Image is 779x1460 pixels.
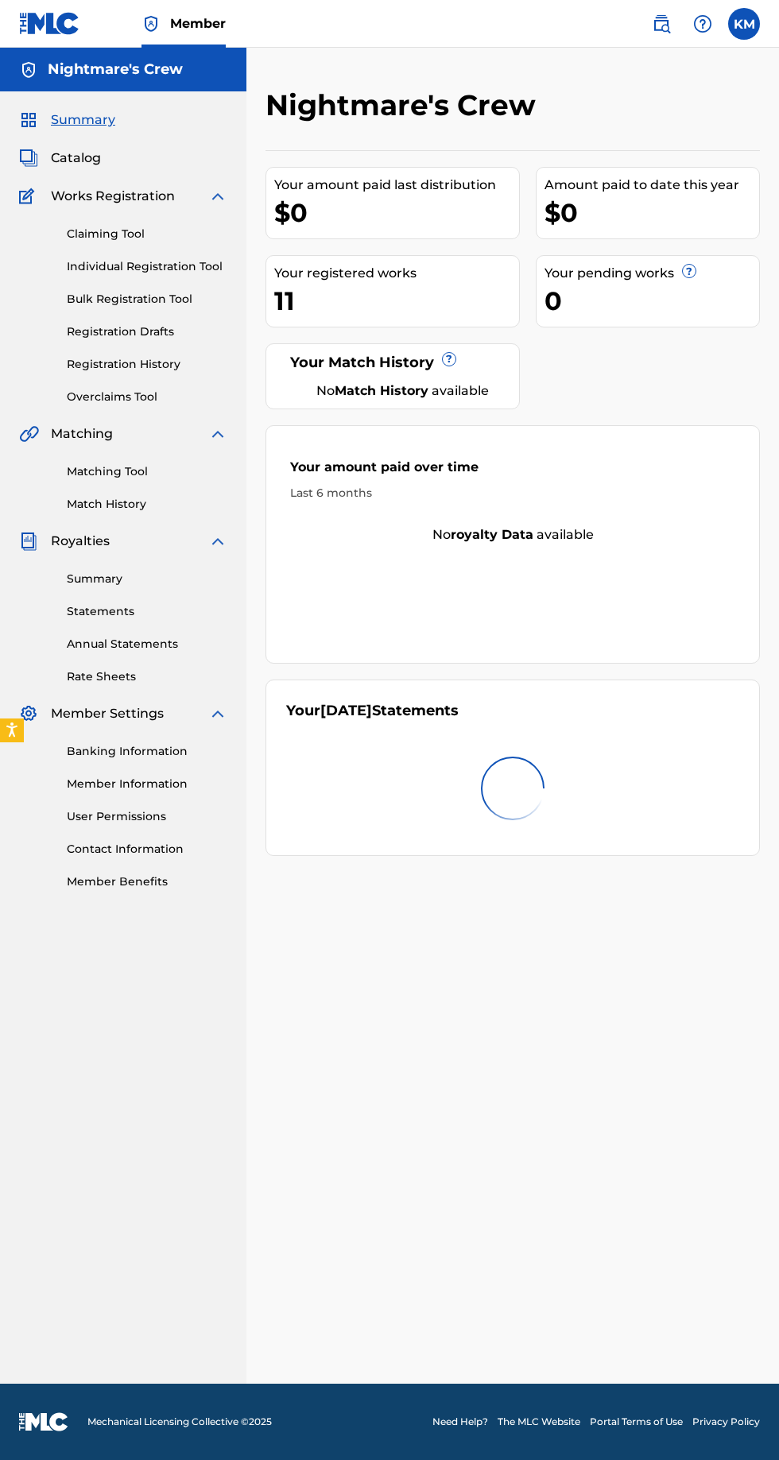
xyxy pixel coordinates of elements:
div: Your Statements [286,700,459,722]
div: Your amount paid over time [290,458,735,485]
span: Member [170,14,226,33]
img: logo [19,1412,68,1431]
img: expand [208,424,227,443]
img: Member Settings [19,704,38,723]
a: Statements [67,603,227,620]
div: $0 [545,195,760,230]
div: User Menu [728,8,760,40]
a: Claiming Tool [67,226,227,242]
span: Member Settings [51,704,164,723]
span: Summary [51,110,115,130]
a: Registration Drafts [67,323,227,340]
a: Bulk Registration Tool [67,291,227,308]
a: User Permissions [67,808,227,825]
span: Catalog [51,149,101,168]
h2: Nightmare's Crew [265,87,544,123]
a: The MLC Website [498,1415,580,1429]
a: Public Search [645,8,677,40]
span: Mechanical Licensing Collective © 2025 [87,1415,272,1429]
img: help [693,14,712,33]
a: Overclaims Tool [67,389,227,405]
div: Last 6 months [290,485,735,502]
img: Accounts [19,60,38,79]
a: Matching Tool [67,463,227,480]
div: No available [266,525,759,544]
iframe: Chat Widget [700,1384,779,1460]
a: Banking Information [67,743,227,760]
strong: Match History [335,383,428,398]
a: CatalogCatalog [19,149,101,168]
img: expand [208,532,227,551]
span: Royalties [51,532,110,551]
div: $0 [274,195,519,230]
a: Annual Statements [67,636,227,653]
div: 0 [545,283,760,319]
img: MLC Logo [19,12,80,35]
div: Your registered works [274,264,519,283]
div: Your amount paid last distribution [274,176,519,195]
a: Privacy Policy [692,1415,760,1429]
img: expand [208,704,227,723]
img: Top Rightsholder [141,14,161,33]
img: preloader [471,746,556,831]
div: No available [306,381,499,401]
div: Amount paid to date this year [545,176,760,195]
div: Your pending works [545,264,760,283]
h5: Nightmare's Crew [48,60,183,79]
a: SummarySummary [19,110,115,130]
a: Member Benefits [67,873,227,890]
a: Individual Registration Tool [67,258,227,275]
span: [DATE] [320,702,372,719]
a: Rate Sheets [67,668,227,685]
a: Member Information [67,776,227,792]
a: Need Help? [432,1415,488,1429]
img: Royalties [19,532,38,551]
span: Matching [51,424,113,443]
a: Portal Terms of Use [590,1415,683,1429]
img: Matching [19,424,39,443]
img: search [652,14,671,33]
img: Catalog [19,149,38,168]
img: Summary [19,110,38,130]
img: Works Registration [19,187,40,206]
div: Your Match History [286,352,499,374]
span: ? [683,265,696,277]
a: Contact Information [67,841,227,858]
a: Match History [67,496,227,513]
a: Summary [67,571,227,587]
span: Works Registration [51,187,175,206]
div: Help [687,8,719,40]
span: ? [443,353,455,366]
strong: royalty data [451,527,533,542]
a: Registration History [67,356,227,373]
img: expand [208,187,227,206]
div: 11 [274,283,519,319]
